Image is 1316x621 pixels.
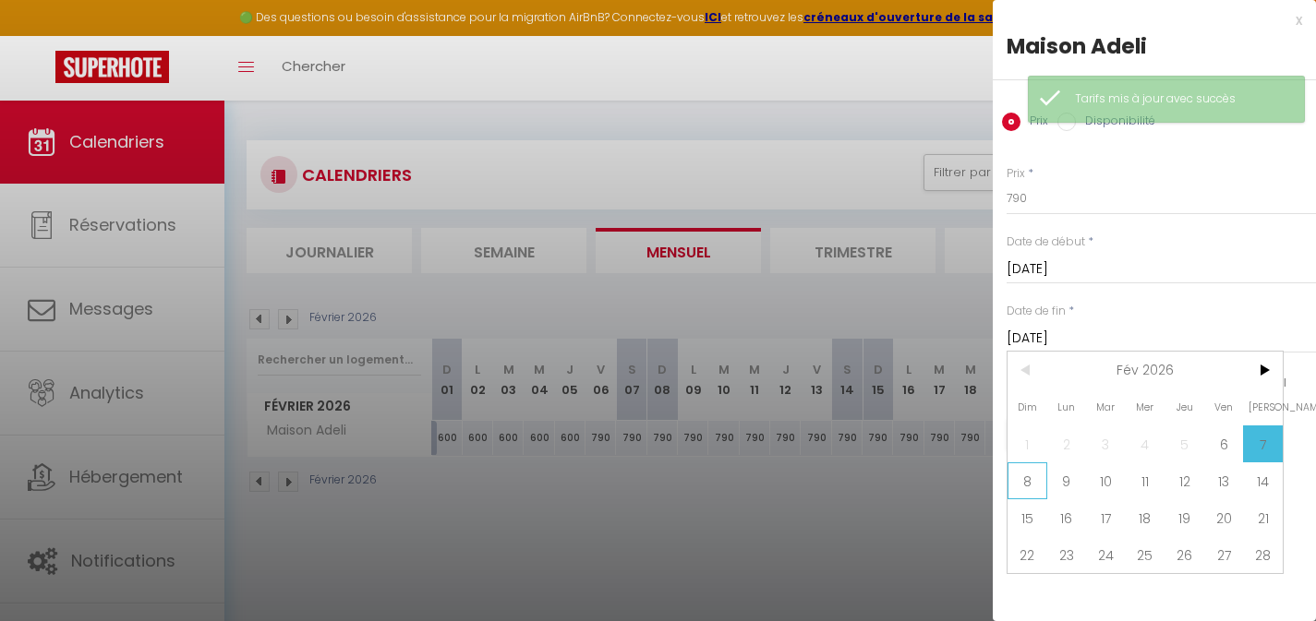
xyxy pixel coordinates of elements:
[1126,499,1165,536] span: 18
[1086,425,1126,462] span: 3
[1086,499,1126,536] span: 17
[1165,388,1204,425] span: Jeu
[1243,499,1283,536] span: 21
[1008,388,1047,425] span: Dim
[1086,536,1126,573] span: 24
[1243,536,1283,573] span: 28
[1047,499,1087,536] span: 16
[993,9,1302,31] div: x
[1007,233,1085,251] label: Date de début
[1047,462,1087,499] span: 9
[1165,536,1204,573] span: 26
[1086,462,1126,499] span: 10
[1008,499,1047,536] span: 15
[1243,352,1283,388] span: >
[1047,388,1087,425] span: Lun
[1047,536,1087,573] span: 23
[1008,536,1047,573] span: 22
[1204,462,1244,499] span: 13
[1126,388,1165,425] span: Mer
[1020,113,1048,133] label: Prix
[1204,536,1244,573] span: 27
[1075,90,1286,108] div: Tarifs mis à jour avec succès
[1126,425,1165,462] span: 4
[1008,425,1047,462] span: 1
[1165,462,1204,499] span: 12
[1008,352,1047,388] span: <
[1243,425,1283,462] span: 7
[1086,388,1126,425] span: Mar
[1126,536,1165,573] span: 25
[1204,425,1244,462] span: 6
[1204,388,1244,425] span: Ven
[1165,499,1204,536] span: 19
[1007,165,1025,183] label: Prix
[1007,31,1302,61] div: Maison Adeli
[15,7,70,63] button: Ouvrir le widget de chat LiveChat
[1243,388,1283,425] span: [PERSON_NAME]
[1126,462,1165,499] span: 11
[1008,462,1047,499] span: 8
[1007,303,1066,320] label: Date de fin
[1165,425,1204,462] span: 5
[1243,462,1283,499] span: 14
[1047,425,1087,462] span: 2
[1047,352,1244,388] span: Fév 2026
[1204,499,1244,536] span: 20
